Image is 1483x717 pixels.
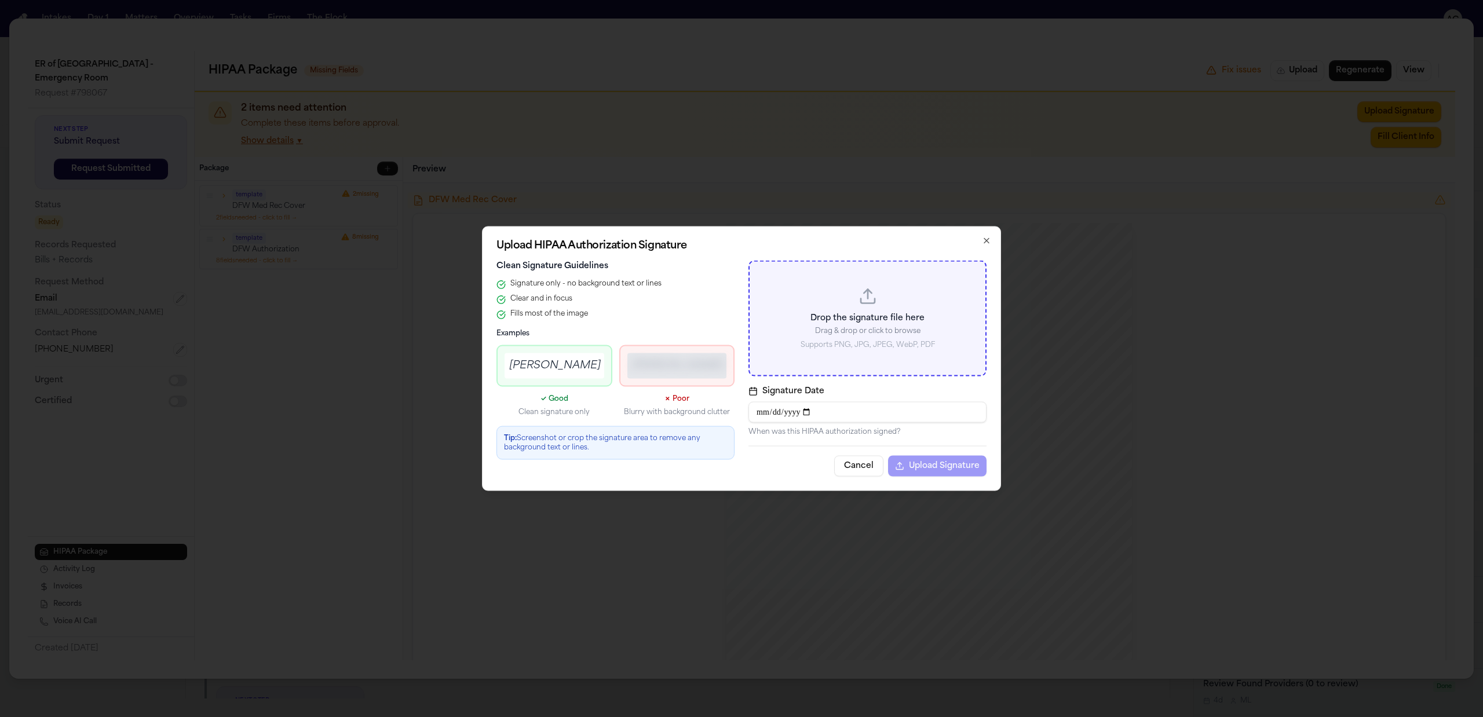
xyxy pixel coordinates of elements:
[748,386,987,397] label: Signature Date
[496,241,987,251] h2: Upload HIPAA Authorization Signature
[496,408,612,417] p: Clean signature only
[664,396,689,403] span: ✗ Poor
[540,396,568,403] span: ✓ Good
[504,435,517,442] strong: Tip:
[496,329,735,338] h4: Examples
[510,279,662,288] span: Signature only - no background text or lines
[504,434,727,452] p: Screenshot or crop the signature area to remove any background text or lines.
[834,456,883,477] button: Cancel
[619,408,735,417] p: Blurry with background clutter
[764,327,971,336] p: Drag & drop or click to browse
[510,294,572,303] span: Clear and in focus
[510,309,588,319] span: Fills most of the image
[764,341,971,350] p: Supports PNG, JPG, JPEG, WebP, PDF
[496,261,735,272] h3: Clean Signature Guidelines
[748,427,987,437] p: When was this HIPAA authorization signed?
[632,358,722,374] div: [PERSON_NAME]
[509,358,600,374] div: [PERSON_NAME]
[764,313,971,324] p: Drop the signature file here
